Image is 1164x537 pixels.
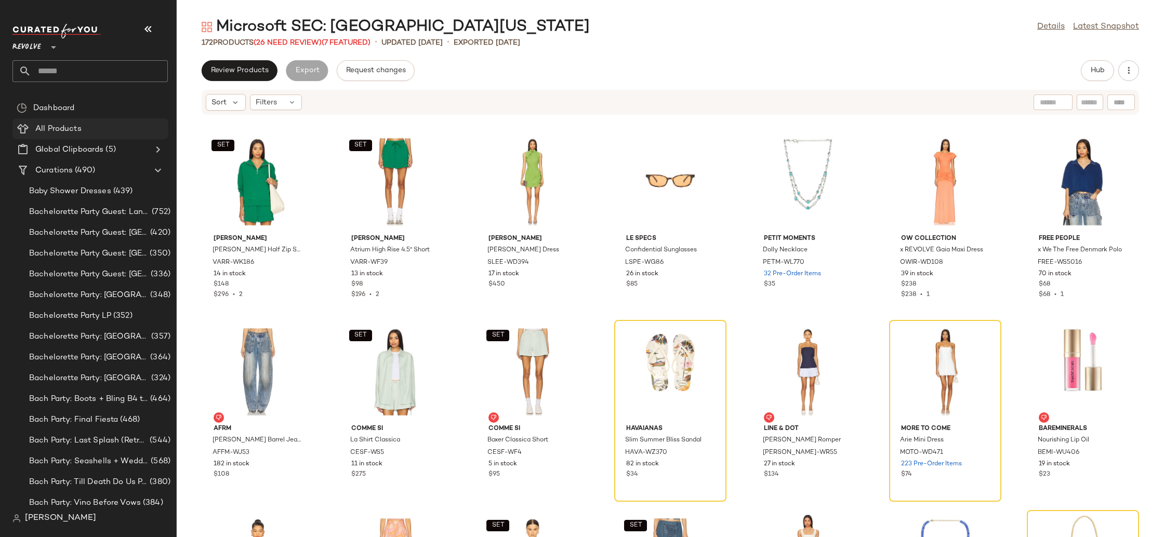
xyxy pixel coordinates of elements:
[488,270,519,279] span: 17 in stock
[1041,414,1047,421] img: svg%3e
[486,520,509,531] button: SET
[624,520,647,531] button: SET
[365,291,376,298] span: •
[214,234,302,244] span: [PERSON_NAME]
[202,17,590,37] div: Microsoft SEC: [GEOGRAPHIC_DATA][US_STATE]
[1030,324,1135,420] img: BEMI-WU406_V1.jpg
[764,234,852,244] span: petit moments
[626,234,715,244] span: Le Specs
[488,234,577,244] span: [PERSON_NAME]
[626,470,638,479] span: $34
[480,133,585,230] img: SLEE-WD394_V1.jpg
[214,470,229,479] span: $108
[626,280,638,289] span: $85
[148,435,170,447] span: (544)
[351,460,382,469] span: 11 in stock
[149,331,170,343] span: (357)
[1038,246,1122,255] span: x We The Free Denmark Polo
[214,424,302,434] span: AFRM
[214,460,249,469] span: 182 in stock
[322,39,371,47] span: (7 Featured)
[29,372,149,384] span: Bachelorette Party: [GEOGRAPHIC_DATA]
[901,291,916,298] span: $238
[351,234,440,244] span: [PERSON_NAME]
[354,142,367,149] span: SET
[343,324,448,420] img: CESF-WS5_V1.jpg
[111,185,133,197] span: (439)
[901,280,916,289] span: $238
[1039,424,1127,434] span: bareMinerals
[381,37,443,48] p: updated [DATE]
[766,414,772,421] img: svg%3e
[29,185,111,197] span: Baby Shower Dresses
[1061,291,1064,298] span: 1
[488,470,500,479] span: $95
[629,522,642,529] span: SET
[12,35,41,54] span: Revolve
[763,258,804,267] span: PETM-WL770
[901,270,933,279] span: 39 in stock
[1081,60,1114,81] button: Hub
[149,372,170,384] span: (324)
[148,476,170,488] span: (380)
[350,258,388,267] span: VARR-WF39
[17,103,27,113] img: svg%3e
[1073,21,1139,33] a: Latest Snapshot
[900,258,943,267] span: OWIR-WD108
[239,291,243,298] span: 2
[625,436,702,445] span: Slim Summer Bliss Sandal
[12,24,101,38] img: cfy_white_logo.C9jOOHJF.svg
[202,60,277,81] button: Review Products
[764,460,795,469] span: 27 in stock
[764,470,779,479] span: $134
[1050,291,1061,298] span: •
[351,291,365,298] span: $196
[486,330,509,341] button: SET
[202,37,371,48] div: Products
[1039,270,1072,279] span: 70 in stock
[1039,280,1050,289] span: $68
[618,324,723,420] img: HAVA-WZ370_V1.jpg
[214,291,229,298] span: $296
[1030,133,1135,230] img: FREE-WS5016_V1.jpg
[893,324,998,420] img: MOTO-WD471_V1.jpg
[202,39,213,47] span: 172
[73,165,95,177] span: (490)
[337,60,415,81] button: Request changes
[492,522,505,529] span: SET
[350,246,430,255] span: Atrium High Rise 4.5" Short
[1039,291,1050,298] span: $68
[487,258,529,267] span: SLEE-WD394
[900,436,944,445] span: Arie Mini Dress
[29,352,148,364] span: Bachelorette Party: [GEOGRAPHIC_DATA]
[764,424,852,434] span: Line & Dot
[111,310,133,322] span: (352)
[256,97,277,108] span: Filters
[1090,66,1105,75] span: Hub
[35,165,73,177] span: Curations
[29,289,148,301] span: Bachelorette Party: [GEOGRAPHIC_DATA]
[216,142,229,149] span: SET
[148,289,170,301] span: (348)
[376,291,379,298] span: 2
[346,66,406,75] span: Request changes
[351,280,363,289] span: $98
[487,246,559,255] span: [PERSON_NAME] Dress
[29,227,148,239] span: Bachelorette Party Guest: [GEOGRAPHIC_DATA]
[625,258,664,267] span: LSPE-WG86
[29,435,148,447] span: Bach Party: Last Splash (Retro [GEOGRAPHIC_DATA])
[254,39,322,47] span: (26 Need Review)
[900,246,983,255] span: x REVOLVE Gaia Maxi Dress
[29,455,149,467] span: Bach Party: Seashells + Wedding Bells
[213,448,249,458] span: AFFM-WJ53
[1039,234,1127,244] span: Free People
[202,22,212,32] img: svg%3e
[487,448,522,458] span: CESF-WF4
[626,270,658,279] span: 26 in stock
[29,393,148,405] span: Bach Party: Boots + Bling B4 the Ring
[447,36,449,49] span: •
[1039,460,1070,469] span: 19 in stock
[211,140,234,151] button: SET
[216,414,222,421] img: svg%3e
[150,206,170,218] span: (752)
